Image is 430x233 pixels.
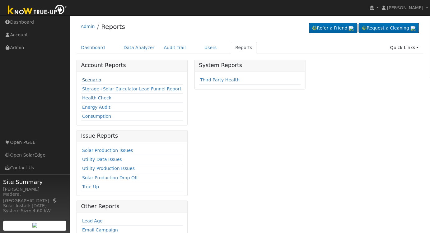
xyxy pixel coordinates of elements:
a: Scenario [82,77,101,82]
a: Dashboard [77,42,110,53]
a: Energy Audit [82,105,110,110]
h5: Issue Reports [81,133,183,139]
td: - [81,85,183,94]
img: retrieve [411,26,416,31]
a: Users [200,42,222,53]
a: Map [52,198,58,203]
a: Email Campaign [82,227,118,232]
span: [PERSON_NAME] [387,5,423,10]
a: True-Up [82,184,99,189]
a: Admin [81,24,95,29]
a: Audit Trail [159,42,190,53]
a: Utility Production Issues [82,166,135,171]
a: Solar Production Issues [82,148,133,153]
a: Lead Funnel Report [139,86,181,91]
div: [PERSON_NAME] [3,186,67,193]
a: Quick Links [386,42,423,53]
a: Lead Age [82,218,103,223]
h5: System Reports [199,62,301,69]
div: System Size: 4.60 kW [3,208,67,214]
div: Madera, [GEOGRAPHIC_DATA] [3,191,67,204]
a: Refer a Friend [309,23,358,34]
a: Storage+Solar Calculator [82,86,138,91]
h5: Other Reports [81,203,183,210]
img: retrieve [349,26,354,31]
a: Request a Cleaning [359,23,419,34]
a: Consumption [82,114,111,119]
a: Reports [101,23,125,30]
a: Health Check [82,95,111,100]
span: Site Summary [3,178,67,186]
a: Data Analyzer [119,42,159,53]
img: retrieve [32,223,37,228]
div: Solar Install: [DATE] [3,203,67,209]
h5: Account Reports [81,62,183,69]
a: Third Party Health [200,77,240,82]
a: Solar Production Drop Off [82,175,138,180]
a: Reports [231,42,257,53]
img: Know True-Up [5,3,70,17]
a: Utility Data Issues [82,157,122,162]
